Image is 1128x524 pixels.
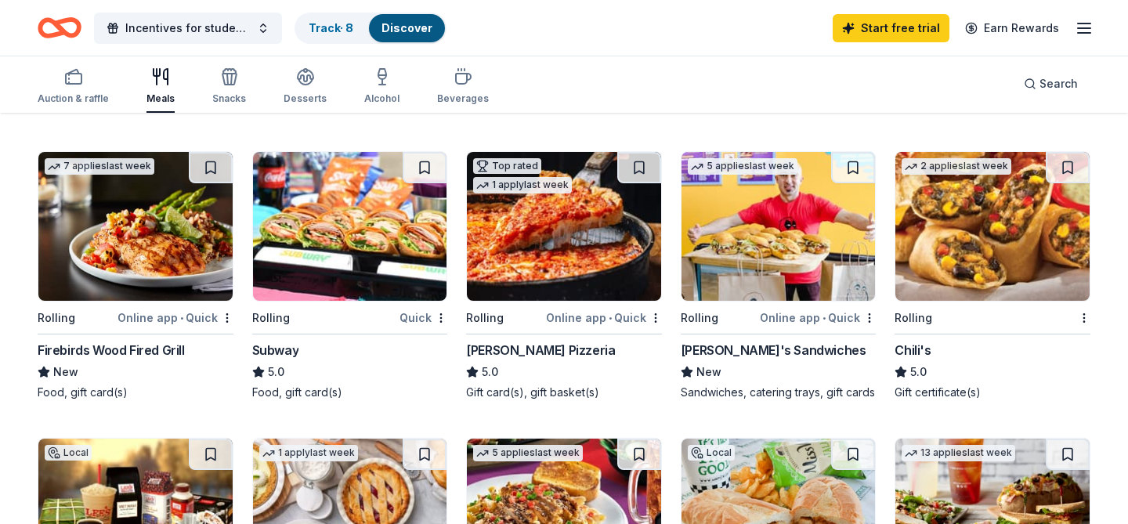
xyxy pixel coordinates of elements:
[833,14,949,42] a: Start free trial
[309,21,353,34] a: Track· 8
[466,151,662,400] a: Image for Lou Malnati's PizzeriaTop rated1 applylast weekRollingOnline app•Quick[PERSON_NAME] Piz...
[252,151,448,400] a: Image for SubwayRollingQuickSubway5.0Food, gift card(s)
[180,312,183,324] span: •
[895,341,931,360] div: Chili's
[284,61,327,113] button: Desserts
[381,21,432,34] a: Discover
[364,92,399,105] div: Alcohol
[38,9,81,46] a: Home
[399,308,447,327] div: Quick
[437,61,489,113] button: Beverages
[895,152,1090,301] img: Image for Chili's
[696,363,721,381] span: New
[252,385,448,400] div: Food, gift card(s)
[760,308,876,327] div: Online app Quick
[466,309,504,327] div: Rolling
[902,445,1015,461] div: 13 applies last week
[146,61,175,113] button: Meals
[681,152,876,301] img: Image for Ike's Sandwiches
[681,309,718,327] div: Rolling
[268,363,284,381] span: 5.0
[546,308,662,327] div: Online app Quick
[53,363,78,381] span: New
[467,152,661,301] img: Image for Lou Malnati's Pizzeria
[902,158,1011,175] div: 2 applies last week
[146,92,175,105] div: Meals
[688,158,797,175] div: 5 applies last week
[364,61,399,113] button: Alcohol
[910,363,927,381] span: 5.0
[466,385,662,400] div: Gift card(s), gift basket(s)
[295,13,446,44] button: Track· 8Discover
[253,152,447,301] img: Image for Subway
[45,158,154,175] div: 7 applies last week
[284,92,327,105] div: Desserts
[895,151,1090,400] a: Image for Chili's2 applieslast weekRollingChili's5.0Gift certificate(s)
[1039,74,1078,93] span: Search
[437,92,489,105] div: Beverages
[466,341,615,360] div: [PERSON_NAME] Pizzeria
[681,151,877,400] a: Image for Ike's Sandwiches5 applieslast weekRollingOnline app•Quick[PERSON_NAME]'s SandwichesNewS...
[212,61,246,113] button: Snacks
[681,385,877,400] div: Sandwiches, catering trays, gift cards
[473,158,541,174] div: Top rated
[94,13,282,44] button: Incentives for students 25-26
[473,177,572,193] div: 1 apply last week
[252,309,290,327] div: Rolling
[38,385,233,400] div: Food, gift card(s)
[482,363,498,381] span: 5.0
[117,308,233,327] div: Online app Quick
[38,309,75,327] div: Rolling
[252,341,299,360] div: Subway
[38,152,233,301] img: Image for Firebirds Wood Fired Grill
[38,61,109,113] button: Auction & raffle
[688,445,735,461] div: Local
[956,14,1068,42] a: Earn Rewards
[38,341,185,360] div: Firebirds Wood Fired Grill
[895,385,1090,400] div: Gift certificate(s)
[822,312,826,324] span: •
[45,445,92,461] div: Local
[259,445,358,461] div: 1 apply last week
[38,92,109,105] div: Auction & raffle
[212,92,246,105] div: Snacks
[125,19,251,38] span: Incentives for students 25-26
[38,151,233,400] a: Image for Firebirds Wood Fired Grill7 applieslast weekRollingOnline app•QuickFirebirds Wood Fired...
[609,312,612,324] span: •
[681,341,866,360] div: [PERSON_NAME]'s Sandwiches
[895,309,932,327] div: Rolling
[1011,68,1090,99] button: Search
[473,445,583,461] div: 5 applies last week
